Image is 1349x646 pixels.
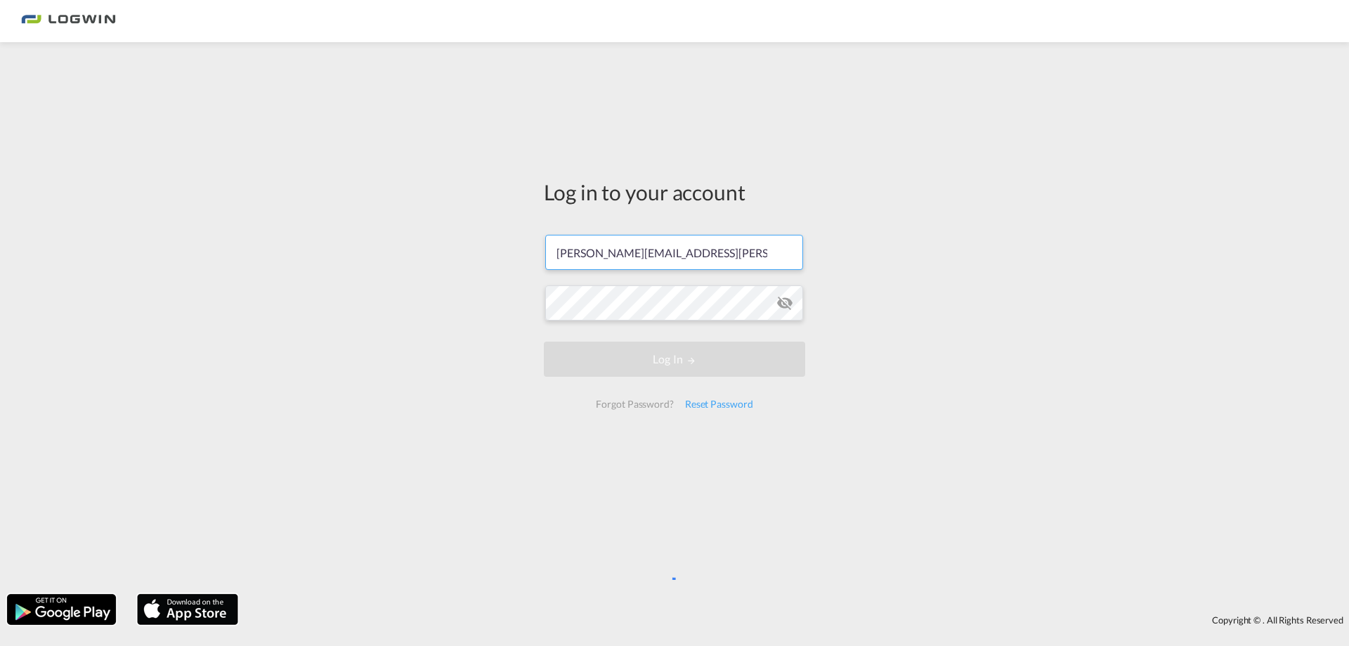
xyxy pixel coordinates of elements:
[590,392,679,417] div: Forgot Password?
[21,6,116,37] img: bc73a0e0d8c111efacd525e4c8ad7d32.png
[136,593,240,626] img: apple.png
[545,235,803,270] input: Enter email/phone number
[544,342,805,377] button: LOGIN
[6,593,117,626] img: google.png
[245,608,1349,632] div: Copyright © . All Rights Reserved
[544,177,805,207] div: Log in to your account
[776,295,793,311] md-icon: icon-eye-off
[679,392,759,417] div: Reset Password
